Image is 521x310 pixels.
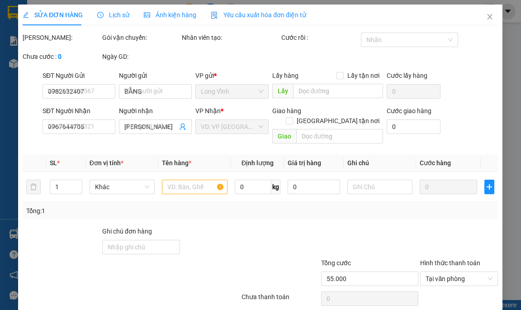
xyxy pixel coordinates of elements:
[420,159,451,167] span: Cước hàng
[294,116,384,126] span: [GEOGRAPHIC_DATA] tận nơi
[119,71,192,81] div: Người gửi
[24,49,111,56] span: -----------------------------------------
[272,72,298,79] span: Lấy hàng
[196,71,269,81] div: VP gửi
[288,159,321,167] span: Giá trị hàng
[281,33,359,43] div: Cước rồi :
[3,58,94,64] span: [PERSON_NAME]:
[271,180,280,194] span: kg
[162,159,192,167] span: Tên hàng
[272,84,293,98] span: Lấy
[211,12,218,19] img: icon
[58,53,62,60] b: 0
[296,129,384,143] input: Dọc đường
[45,57,94,64] span: VPLV1209250002
[102,52,180,62] div: Ngày GD:
[102,240,180,254] input: Ghi chú đơn hàng
[97,12,104,18] span: clock-circle
[347,180,413,194] input: Ghi Chú
[162,180,228,194] input: VD: Bàn, Ghế
[71,27,124,38] span: 01 Võ Văn Truyện, KP.1, Phường 2
[26,206,202,216] div: Tổng: 1
[485,180,495,194] button: plus
[242,159,274,167] span: Định lượng
[144,11,196,19] span: Ảnh kiện hàng
[43,71,115,81] div: SĐT Người Gửi
[211,11,306,19] span: Yêu cầu xuất hóa đơn điện tử
[387,72,428,79] label: Cước lấy hàng
[344,154,417,172] th: Ghi chú
[344,71,384,81] span: Lấy tận nơi
[71,14,122,26] span: Bến xe [GEOGRAPHIC_DATA]
[23,12,29,18] span: edit
[102,33,180,43] div: Gói vận chuyển:
[26,180,41,194] button: delete
[23,52,100,62] div: Chưa cước :
[272,129,296,143] span: Giao
[3,5,43,45] img: logo
[102,228,152,235] label: Ghi chú đơn hàng
[97,11,129,19] span: Lịch sử
[241,292,320,308] div: Chưa thanh toán
[144,12,150,18] span: picture
[20,66,55,71] span: 13:37:47 [DATE]
[95,180,150,194] span: Khác
[196,107,221,114] span: VP Nhận
[43,106,115,116] div: SĐT Người Nhận
[426,272,493,286] span: Tại văn phòng
[485,183,494,191] span: plus
[272,107,301,114] span: Giao hàng
[3,66,55,71] span: In ngày:
[50,159,57,167] span: SL
[387,84,441,99] input: Cước lấy hàng
[293,84,384,98] input: Dọc đường
[478,5,503,30] button: Close
[71,40,111,46] span: Hotline: 19001152
[321,259,351,267] span: Tổng cước
[387,107,432,114] label: Cước giao hàng
[90,159,123,167] span: Đơn vị tính
[23,33,100,43] div: [PERSON_NAME]:
[420,180,478,194] input: 0
[23,11,83,19] span: SỬA ĐƠN HÀNG
[71,5,124,13] strong: ĐỒNG PHƯỚC
[201,85,263,98] span: Long Vĩnh
[421,259,481,267] label: Hình thức thanh toán
[487,13,494,20] span: close
[119,106,192,116] div: Người nhận
[180,123,187,130] span: user-add
[387,119,441,134] input: Cước giao hàng
[182,33,279,43] div: Nhân viên tạo:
